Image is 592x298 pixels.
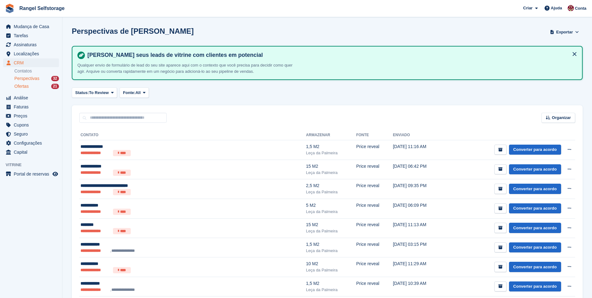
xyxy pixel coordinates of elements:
div: 1,5 M2 [306,143,356,150]
h1: Perspectivas de [PERSON_NAME] [72,27,194,35]
th: Fonte [356,130,393,140]
span: All [135,90,141,96]
h4: [PERSON_NAME] seus leads de vitrine com clientes em potencial [85,52,577,59]
span: Tarefas [14,31,51,40]
div: 15 M2 [306,163,356,170]
a: Converter para acordo [509,184,561,194]
span: Exportar [556,29,573,35]
div: Leça da Palmeira [306,189,356,195]
span: Faturas [14,102,51,111]
p: Qualquer envio de formulário de lead do seu site aparece aqui com o contexto que você precisa par... [77,62,296,74]
img: stora-icon-8386f47178a22dfd0bd8f6a31ec36ba5ce8667c1dd55bd0f319d3a0aa187defe.svg [5,4,14,13]
a: Contatos [14,68,59,74]
td: [DATE] 11:16 AM [393,140,447,160]
div: 1,5 M2 [306,280,356,287]
a: menu [3,22,59,31]
span: Criar [523,5,532,11]
div: 10 M2 [306,261,356,267]
a: menu [3,148,59,156]
td: [DATE] 06:09 PM [393,199,447,218]
span: Assinaturas [14,40,51,49]
button: Exportar [549,27,580,37]
button: Fonte: All [120,87,149,98]
a: menu [3,49,59,58]
td: [DATE] 11:29 AM [393,257,447,277]
a: menu [3,121,59,129]
td: Price reveal [356,199,393,218]
div: 5 M2 [306,202,356,209]
a: Converter para acordo [509,281,561,292]
td: [DATE] 09:35 PM [393,179,447,199]
span: Configurações [14,139,51,147]
a: menu [3,139,59,147]
div: Leça da Palmeira [306,170,356,176]
a: Converter para acordo [509,203,561,214]
div: 15 M2 [306,221,356,228]
td: [DATE] 06:42 PM [393,160,447,179]
a: Converter para acordo [509,242,561,253]
a: Loja de pré-visualização [51,170,59,178]
a: menu [3,31,59,40]
th: Contato [79,130,306,140]
td: Price reveal [356,277,393,296]
span: Capital [14,148,51,156]
td: Price reveal [356,140,393,160]
a: menu [3,102,59,111]
th: Armazenar [306,130,356,140]
div: 21 [51,84,59,89]
span: Mudança de Casa [14,22,51,31]
th: Enviado [393,130,447,140]
div: 2,5 M2 [306,182,356,189]
span: Ajuda [551,5,562,11]
a: menu [3,130,59,138]
div: Leça da Palmeira [306,248,356,254]
div: 32 [51,76,59,81]
a: menu [3,93,59,102]
td: [DATE] 10:39 AM [393,277,447,296]
img: Diana Moreira [568,5,574,11]
td: Price reveal [356,160,393,179]
a: menu [3,40,59,49]
a: menu [3,170,59,178]
button: Status: To Review [72,87,117,98]
td: [DATE] 11:13 AM [393,218,447,238]
span: Fonte: [123,90,135,96]
span: Status: [75,90,89,96]
a: Converter para acordo [509,164,561,175]
span: Preços [14,112,51,120]
span: Organizar [552,115,571,121]
a: menu [3,112,59,120]
a: Rangel Selfstorage [17,3,67,13]
a: Ofertas 21 [14,83,59,90]
span: Vitrine [6,162,62,168]
span: Análise [14,93,51,102]
a: Perspectivas 32 [14,75,59,82]
a: Converter para acordo [509,145,561,155]
span: Portal de reservas [14,170,51,178]
a: Converter para acordo [509,223,561,233]
span: Conta [575,5,586,12]
a: menu [3,58,59,67]
span: Perspectivas [14,76,39,82]
div: Leça da Palmeira [306,150,356,156]
span: Seguro [14,130,51,138]
div: Leça da Palmeira [306,228,356,234]
span: Ofertas [14,83,29,89]
span: CRM [14,58,51,67]
span: Cupons [14,121,51,129]
td: Price reveal [356,218,393,238]
a: Converter para acordo [509,262,561,272]
div: 1,5 M2 [306,241,356,248]
td: [DATE] 03:15 PM [393,238,447,257]
td: Price reveal [356,238,393,257]
span: Localizações [14,49,51,58]
div: Leça da Palmeira [306,209,356,215]
span: To Review [89,90,109,96]
div: Leça da Palmeira [306,287,356,293]
td: Price reveal [356,179,393,199]
div: Leça da Palmeira [306,267,356,273]
td: Price reveal [356,257,393,277]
